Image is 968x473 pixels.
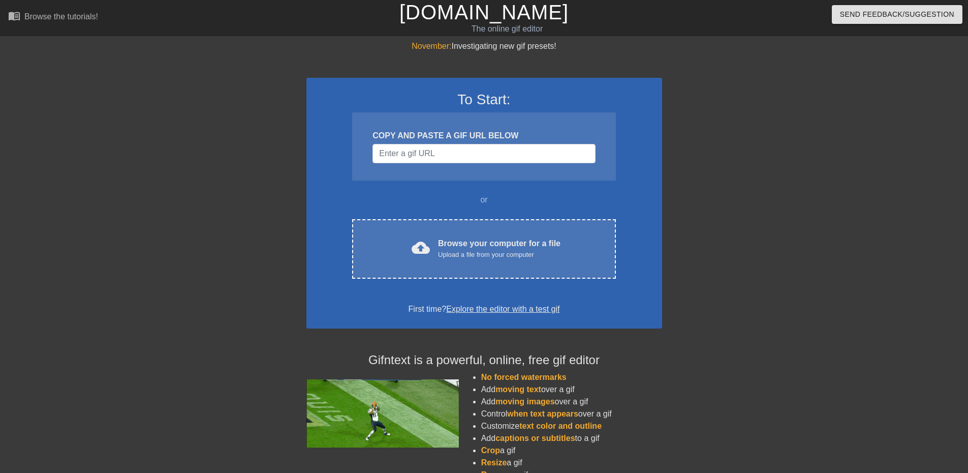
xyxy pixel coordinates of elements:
[481,383,662,396] li: Add over a gif
[306,40,662,52] div: Investigating new gif presets!
[438,250,560,260] div: Upload a file from your computer
[8,10,98,25] a: Browse the tutorials!
[412,239,430,257] span: cloud_upload
[519,422,602,430] span: text color and outline
[832,5,962,24] button: Send Feedback/Suggestion
[481,396,662,408] li: Add over a gif
[481,458,507,467] span: Resize
[481,420,662,432] li: Customize
[372,130,595,142] div: COPY AND PASTE A GIF URL BELOW
[399,1,569,23] a: [DOMAIN_NAME]
[481,445,662,457] li: a gif
[320,303,649,315] div: First time?
[481,432,662,445] li: Add to a gif
[24,12,98,21] div: Browse the tutorials!
[495,385,541,394] span: moving text
[328,23,686,35] div: The online gif editor
[481,457,662,469] li: a gif
[481,373,567,381] span: No forced watermarks
[481,408,662,420] li: Control over a gif
[306,353,662,368] h4: Gifntext is a powerful, online, free gif editor
[320,91,649,108] h3: To Start:
[306,379,459,448] img: football_small.gif
[438,238,560,260] div: Browse your computer for a file
[446,305,559,313] a: Explore the editor with a test gif
[495,397,554,406] span: moving images
[481,446,500,455] span: Crop
[840,8,954,21] span: Send Feedback/Suggestion
[495,434,575,442] span: captions or subtitles
[8,10,20,22] span: menu_book
[507,409,578,418] span: when text appears
[333,194,636,206] div: or
[412,42,451,50] span: November:
[372,144,595,163] input: Username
